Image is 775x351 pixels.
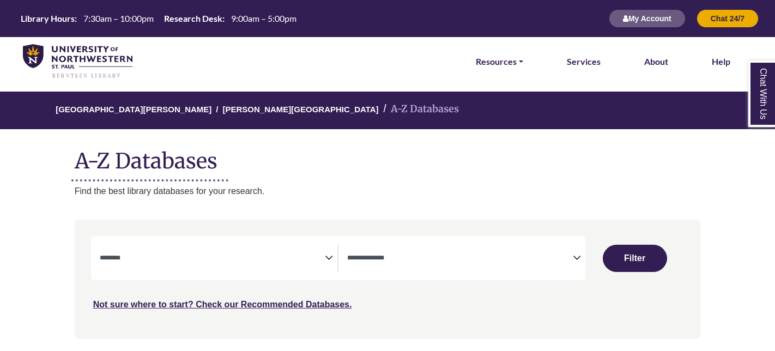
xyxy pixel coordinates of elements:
th: Library Hours: [16,13,77,24]
textarea: Search [100,255,325,263]
a: Help [712,55,730,69]
a: [GEOGRAPHIC_DATA][PERSON_NAME] [56,103,211,114]
a: My Account [609,14,686,23]
a: [PERSON_NAME][GEOGRAPHIC_DATA] [222,103,378,114]
a: Resources [476,55,523,69]
nav: breadcrumb [75,92,701,129]
button: Chat 24/7 [697,9,759,28]
button: Submit for Search Results [603,245,667,272]
nav: Search filters [75,220,701,338]
img: library_home [23,44,132,79]
button: My Account [609,9,686,28]
a: Hours Today [16,13,301,25]
textarea: Search [347,255,573,263]
th: Research Desk: [160,13,225,24]
a: About [644,55,668,69]
table: Hours Today [16,13,301,23]
span: 7:30am – 10:00pm [83,13,154,23]
a: Not sure where to start? Check our Recommended Databases. [93,300,352,309]
li: A-Z Databases [379,101,459,117]
a: Chat 24/7 [697,14,759,23]
h1: A-Z Databases [75,140,701,173]
p: Find the best library databases for your research. [75,184,701,198]
span: 9:00am – 5:00pm [231,13,296,23]
a: Services [567,55,601,69]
